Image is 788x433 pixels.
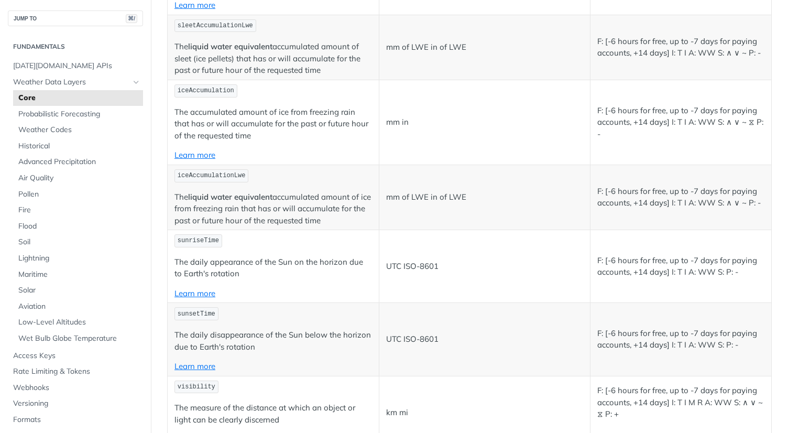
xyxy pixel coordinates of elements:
[386,333,584,345] p: UTC ISO-8601
[386,41,584,53] p: mm of LWE in of LWE
[13,90,143,106] a: Core
[18,301,140,312] span: Aviation
[18,93,140,103] span: Core
[13,202,143,218] a: Fire
[13,219,143,234] a: Flood
[18,269,140,280] span: Maritime
[8,74,143,90] a: Weather Data LayersHide subpages for Weather Data Layers
[178,22,253,29] span: sleetAccumulationLwe
[18,317,140,328] span: Low-Level Altitudes
[8,364,143,380] a: Rate Limiting & Tokens
[174,288,215,298] a: Learn more
[386,191,584,203] p: mm of LWE in of LWE
[18,125,140,135] span: Weather Codes
[597,105,764,140] p: F: [-6 hours for free, up to -7 days for paying accounts, +14 days] I: T I A: WW S: ∧ ∨ ~ ⧖ P: -
[18,205,140,215] span: Fire
[13,398,140,409] span: Versioning
[13,331,143,347] a: Wet Bulb Globe Temperature
[13,315,143,330] a: Low-Level Altitudes
[386,116,584,128] p: mm in
[13,154,143,170] a: Advanced Precipitation
[13,138,143,154] a: Historical
[174,256,372,280] p: The daily appearance of the Sun on the horizon due to Earth's rotation
[13,77,129,88] span: Weather Data Layers
[13,170,143,186] a: Air Quality
[597,328,764,351] p: F: [-6 hours for free, up to -7 days for paying accounts, +14 days] I: T I A: WW S: P: -
[8,348,143,364] a: Access Keys
[8,58,143,74] a: [DATE][DOMAIN_NAME] APIs
[13,61,140,71] span: [DATE][DOMAIN_NAME] APIs
[597,255,764,278] p: F: [-6 hours for free, up to -7 days for paying accounts, +14 days] I: T I A: WW S: P: -
[13,234,143,250] a: Soil
[174,41,372,77] p: The accumulated amount of sleet (ice pellets) that has or will accumulate for the past or future ...
[13,267,143,283] a: Maritime
[174,329,372,353] p: The daily disappearance of the Sun below the horizon due to Earth's rotation
[174,150,215,160] a: Learn more
[126,14,137,23] span: ⌘/
[18,333,140,344] span: Wet Bulb Globe Temperature
[8,412,143,428] a: Formats
[8,380,143,396] a: Webhooks
[13,299,143,315] a: Aviation
[13,351,140,361] span: Access Keys
[13,187,143,202] a: Pollen
[8,396,143,412] a: Versioning
[386,261,584,273] p: UTC ISO-8601
[13,106,143,122] a: Probabilistic Forecasting
[18,253,140,264] span: Lightning
[18,141,140,151] span: Historical
[188,192,272,202] strong: liquid water equivalent
[13,366,140,377] span: Rate Limiting & Tokens
[174,361,215,371] a: Learn more
[18,109,140,120] span: Probabilistic Forecasting
[178,310,215,318] span: sunsetTime
[18,189,140,200] span: Pollen
[18,221,140,232] span: Flood
[18,173,140,183] span: Air Quality
[13,251,143,266] a: Lightning
[174,191,372,227] p: The accumulated amount of ice from freezing rain that has or will accumulate for the past or futu...
[132,78,140,86] button: Hide subpages for Weather Data Layers
[178,172,246,179] span: iceAccumulationLwe
[18,157,140,167] span: Advanced Precipitation
[178,87,234,94] span: iceAccumulation
[8,42,143,51] h2: Fundamentals
[597,186,764,209] p: F: [-6 hours for free, up to -7 days for paying accounts, +14 days] I: T I A: WW S: ∧ ∨ ~ P: -
[178,237,219,244] span: sunriseTime
[13,122,143,138] a: Weather Codes
[18,237,140,247] span: Soil
[13,283,143,298] a: Solar
[13,383,140,393] span: Webhooks
[13,415,140,425] span: Formats
[597,36,764,59] p: F: [-6 hours for free, up to -7 days for paying accounts, +14 days] I: T I A: WW S: ∧ ∨ ~ P: -
[188,41,272,51] strong: liquid water equivalent
[8,10,143,26] button: JUMP TO⌘/
[174,106,372,142] p: The accumulated amount of ice from freezing rain that has or will accumulate for the past or futu...
[18,285,140,296] span: Solar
